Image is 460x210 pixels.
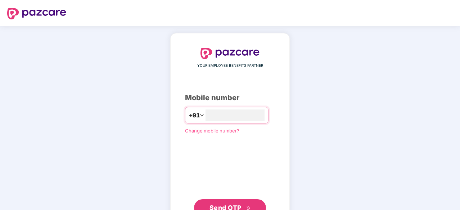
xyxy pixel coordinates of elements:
span: YOUR EMPLOYEE BENEFITS PARTNER [197,63,263,69]
a: Change mobile number? [185,128,239,134]
span: down [200,113,204,117]
img: logo [200,48,260,59]
div: Mobile number [185,92,275,103]
span: +91 [189,111,200,120]
img: logo [7,8,66,19]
